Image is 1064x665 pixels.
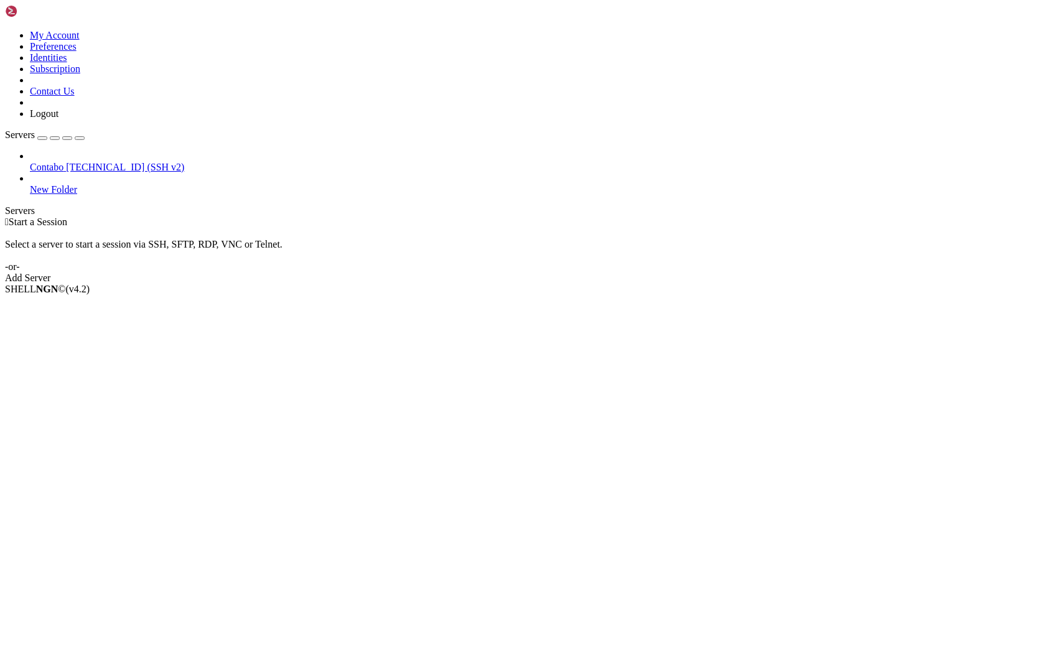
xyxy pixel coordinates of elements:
span: SHELL © [5,284,90,294]
a: Servers [5,129,85,140]
li: New Folder [30,173,1059,195]
a: Contact Us [30,86,75,96]
a: Identities [30,52,67,63]
a: My Account [30,30,80,40]
span:  [5,216,9,227]
img: Shellngn [5,5,77,17]
a: Preferences [30,41,77,52]
a: Logout [30,108,58,119]
span: [TECHNICAL_ID] (SSH v2) [66,162,184,172]
div: Servers [5,205,1059,216]
span: 4.2.0 [66,284,90,294]
a: Contabo [TECHNICAL_ID] (SSH v2) [30,162,1059,173]
span: Servers [5,129,35,140]
div: Select a server to start a session via SSH, SFTP, RDP, VNC or Telnet. -or- [5,228,1059,272]
b: NGN [36,284,58,294]
a: Subscription [30,63,80,74]
li: Contabo [TECHNICAL_ID] (SSH v2) [30,151,1059,173]
div: Add Server [5,272,1059,284]
span: Start a Session [9,216,67,227]
span: Contabo [30,162,63,172]
span: New Folder [30,184,77,195]
a: New Folder [30,184,1059,195]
